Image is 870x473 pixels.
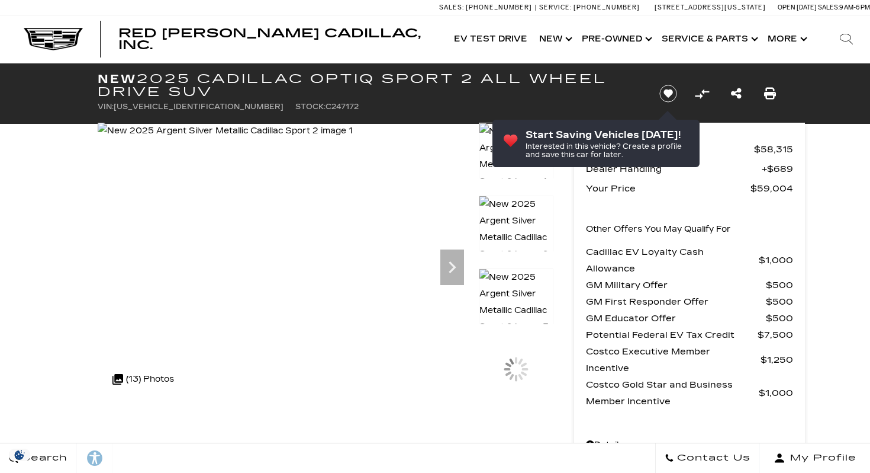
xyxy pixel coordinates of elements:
[586,244,793,277] a: Cadillac EV Loyalty Cash Allowance $1,000
[440,250,464,285] div: Next
[98,103,114,111] span: VIN:
[766,310,793,327] span: $500
[655,443,760,473] a: Contact Us
[766,277,793,293] span: $500
[448,15,533,63] a: EV Test Drive
[586,161,762,177] span: Dealer Handling
[586,343,761,376] span: Costco Executive Member Incentive
[439,4,535,11] a: Sales: [PHONE_NUMBER]
[586,277,766,293] span: GM Military Offer
[479,196,553,263] img: New 2025 Argent Silver Metallic Cadillac Sport 2 image 2
[479,123,553,190] img: New 2025 Argent Silver Metallic Cadillac Sport 2 image 1
[766,293,793,310] span: $500
[759,252,793,269] span: $1,000
[762,161,793,177] span: $689
[576,15,656,63] a: Pre-Owned
[6,449,33,461] img: Opt-Out Icon
[98,123,353,139] img: New 2025 Argent Silver Metallic Cadillac Sport 2 image 1
[586,221,731,238] p: Other Offers You May Qualify For
[785,450,856,466] span: My Profile
[539,4,572,11] span: Service:
[586,161,793,177] a: Dealer Handling $689
[586,244,759,277] span: Cadillac EV Loyalty Cash Allowance
[762,15,811,63] button: More
[586,277,793,293] a: GM Military Offer $500
[761,351,793,368] span: $1,250
[586,293,793,310] a: GM First Responder Offer $500
[586,327,758,343] span: Potential Federal EV Tax Credit
[107,365,180,394] div: (13) Photos
[674,450,750,466] span: Contact Us
[693,85,711,103] button: Compare Vehicle
[656,15,762,63] a: Service & Parts
[586,293,766,310] span: GM First Responder Offer
[750,180,793,197] span: $59,004
[118,26,421,52] span: Red [PERSON_NAME] Cadillac, Inc.
[466,4,532,11] span: [PHONE_NUMBER]
[326,103,359,111] span: C247172
[586,180,750,197] span: Your Price
[655,4,766,11] a: [STREET_ADDRESS][US_STATE]
[586,376,793,410] a: Costco Gold Star and Business Member Incentive $1,000
[818,4,839,11] span: Sales:
[754,141,793,158] span: $58,315
[586,310,793,327] a: GM Educator Offer $500
[479,269,553,336] img: New 2025 Argent Silver Metallic Cadillac Sport 2 image 3
[731,85,742,102] a: Share this New 2025 Cadillac OPTIQ Sport 2 All Wheel Drive SUV
[118,27,436,51] a: Red [PERSON_NAME] Cadillac, Inc.
[6,449,33,461] section: Click to Open Cookie Consent Modal
[778,4,817,11] span: Open [DATE]
[586,343,793,376] a: Costco Executive Member Incentive $1,250
[114,103,283,111] span: [US_VEHICLE_IDENTIFICATION_NUMBER]
[586,327,793,343] a: Potential Federal EV Tax Credit $7,500
[586,141,754,158] span: MSRP
[655,84,681,103] button: Save vehicle
[535,4,643,11] a: Service: [PHONE_NUMBER]
[586,180,793,197] a: Your Price $59,004
[586,310,766,327] span: GM Educator Offer
[295,103,326,111] span: Stock:
[533,15,576,63] a: New
[98,72,137,86] strong: New
[586,141,793,158] a: MSRP $58,315
[573,4,640,11] span: [PHONE_NUMBER]
[759,385,793,401] span: $1,000
[586,437,793,453] a: Details
[758,327,793,343] span: $7,500
[760,443,870,473] button: Open user profile menu
[839,4,870,11] span: 9 AM-6 PM
[586,376,759,410] span: Costco Gold Star and Business Member Incentive
[24,28,83,50] img: Cadillac Dark Logo with Cadillac White Text
[18,450,67,466] span: Search
[98,72,639,98] h1: 2025 Cadillac OPTIQ Sport 2 All Wheel Drive SUV
[439,4,464,11] span: Sales:
[764,85,776,102] a: Print this New 2025 Cadillac OPTIQ Sport 2 All Wheel Drive SUV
